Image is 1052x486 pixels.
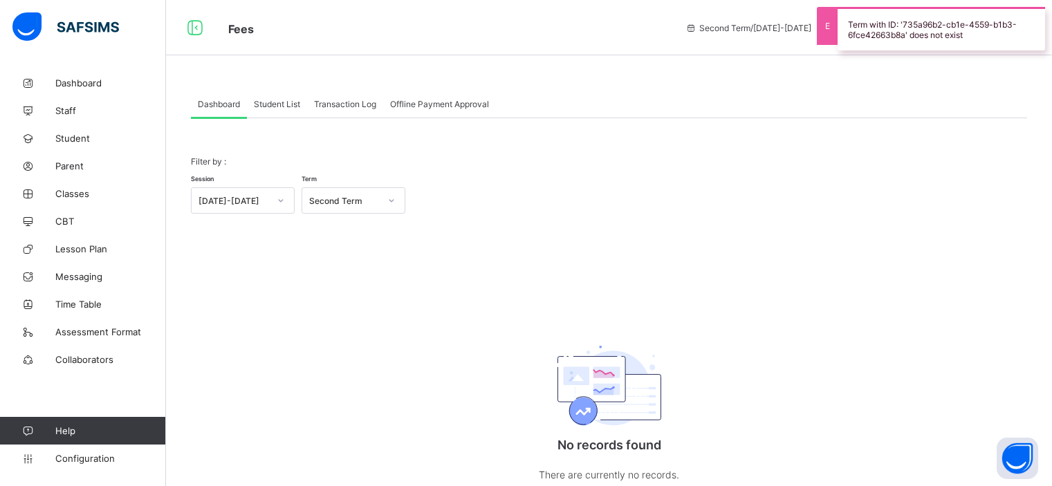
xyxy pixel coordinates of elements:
[997,438,1038,479] button: Open asap
[390,99,489,109] span: Offline Payment Approval
[254,99,300,109] span: Student List
[55,133,166,144] span: Student
[55,105,166,116] span: Staff
[55,243,166,254] span: Lesson Plan
[55,425,165,436] span: Help
[55,216,166,227] span: CBT
[309,196,380,206] div: Second Term
[838,7,1045,50] div: Term with ID: '735a96b2-cb1e-4559-b1b3-6fce42663b8a' does not exist
[685,23,811,33] span: session/term information
[55,354,166,365] span: Collaborators
[314,99,376,109] span: Transaction Log
[55,453,165,464] span: Configuration
[471,466,748,483] p: There are currently no records.
[55,271,166,282] span: Messaging
[55,77,166,88] span: Dashboard
[55,160,166,171] span: Parent
[302,175,317,183] span: Term
[198,99,240,109] span: Dashboard
[12,12,119,41] img: safsims
[199,196,269,206] div: [DATE]-[DATE]
[557,346,661,429] img: emptyFees.b9d510d6f304bf9969c5d2a1967ba1bd.svg
[471,438,748,452] p: No records found
[55,299,166,310] span: Time Table
[55,188,166,199] span: Classes
[55,326,166,337] span: Assessment Format
[191,175,214,183] span: Session
[191,156,226,167] span: Filter by :
[228,22,254,36] span: Fees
